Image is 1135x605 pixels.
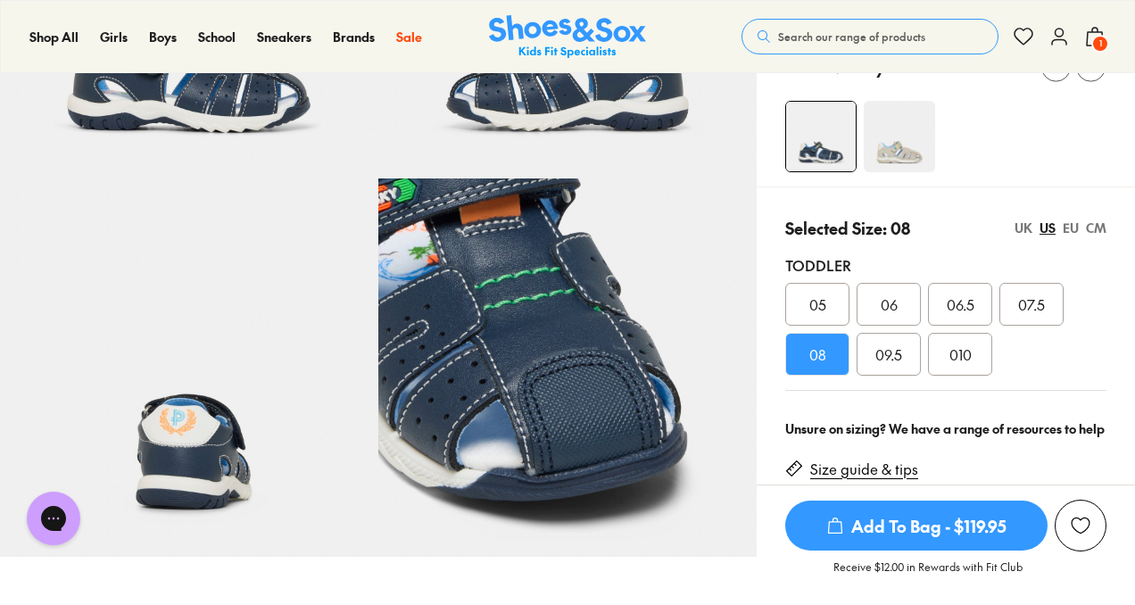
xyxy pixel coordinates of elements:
[1055,500,1106,551] button: Add to Wishlist
[741,19,998,54] button: Search our range of products
[864,101,935,172] img: 4-567618_1
[257,28,311,46] a: Sneakers
[810,460,918,479] a: Size guide & tips
[786,102,856,171] img: 4-567614_1
[1084,17,1106,56] button: 1
[1063,219,1079,237] div: EU
[809,344,826,365] span: 08
[378,178,757,557] img: 7-567617_1
[833,559,1023,591] p: Receive $12.00 in Rewards with Fit Club
[809,294,826,315] span: 05
[396,28,422,46] a: Sale
[489,15,646,59] img: SNS_Logo_Responsive.svg
[949,344,972,365] span: 010
[100,28,128,46] a: Girls
[785,419,1106,438] div: Unsure on sizing? We have a range of resources to help
[785,254,1106,276] div: Toddler
[29,28,79,46] a: Shop All
[1018,294,1045,315] span: 07.5
[18,485,89,551] iframe: Gorgias live chat messenger
[785,500,1048,551] button: Add To Bag - $119.95
[489,15,646,59] a: Shoes & Sox
[198,28,236,46] a: School
[947,294,974,315] span: 06.5
[875,344,902,365] span: 09.5
[785,501,1048,551] span: Add To Bag - $119.95
[1086,219,1106,237] div: CM
[881,294,898,315] span: 06
[149,28,177,46] a: Boys
[1015,219,1032,237] div: UK
[1091,35,1109,53] span: 1
[333,28,375,46] a: Brands
[1040,219,1056,237] div: US
[785,216,910,240] p: Selected Size: 08
[778,29,925,45] span: Search our range of products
